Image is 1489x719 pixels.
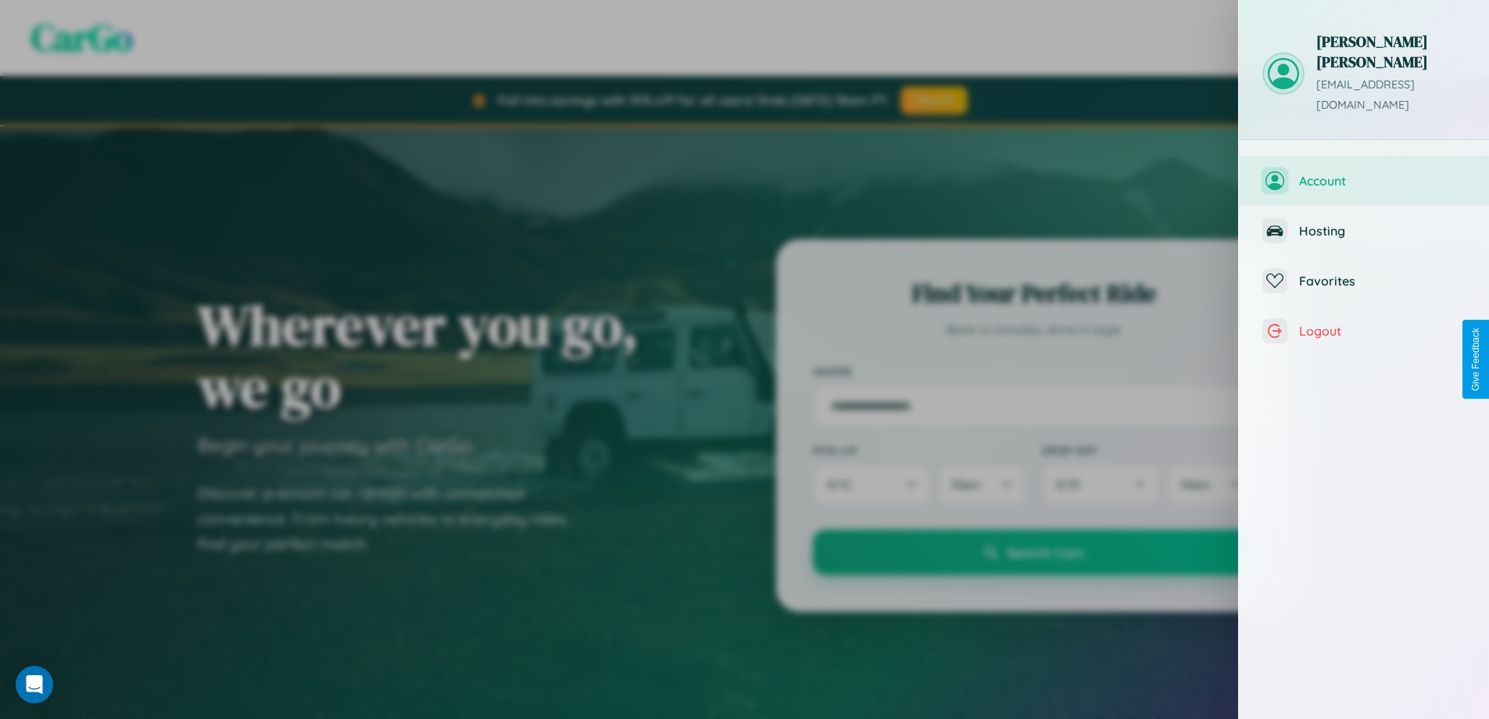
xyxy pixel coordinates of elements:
div: Give Feedback [1470,328,1481,391]
button: Account [1239,156,1489,206]
span: Account [1299,173,1466,189]
span: Logout [1299,323,1466,339]
span: Hosting [1299,223,1466,239]
span: Favorites [1299,273,1466,289]
button: Logout [1239,306,1489,356]
p: [EMAIL_ADDRESS][DOMAIN_NAME] [1316,75,1466,116]
h3: [PERSON_NAME] [PERSON_NAME] [1316,31,1466,72]
div: Open Intercom Messenger [16,666,53,703]
button: Favorites [1239,256,1489,306]
button: Hosting [1239,206,1489,256]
